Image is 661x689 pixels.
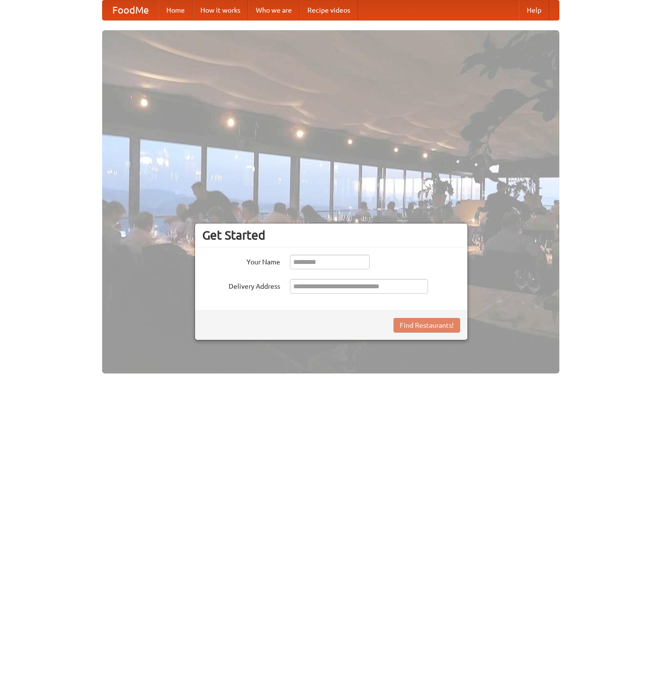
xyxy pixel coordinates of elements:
[393,318,460,333] button: Find Restaurants!
[300,0,358,20] a: Recipe videos
[193,0,248,20] a: How it works
[202,279,280,291] label: Delivery Address
[202,228,460,242] h3: Get Started
[202,255,280,267] label: Your Name
[159,0,193,20] a: Home
[248,0,300,20] a: Who we are
[103,0,159,20] a: FoodMe
[519,0,549,20] a: Help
